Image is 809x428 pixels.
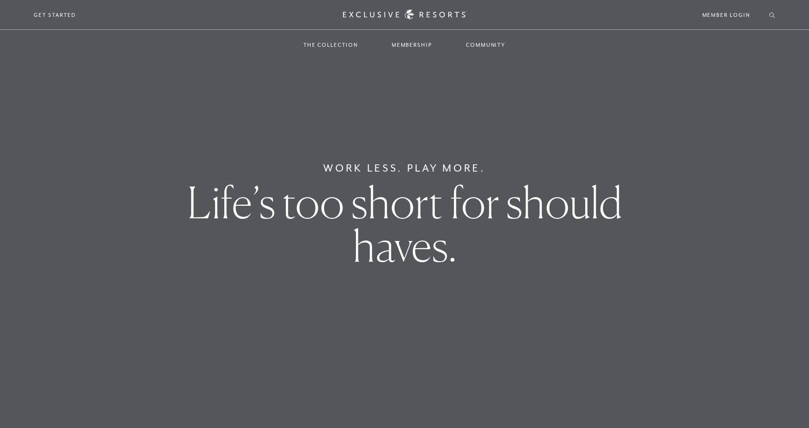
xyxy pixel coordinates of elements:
[382,31,442,59] a: Membership
[34,11,76,19] a: Get Started
[323,160,486,176] h6: Work Less. Play More.
[141,181,668,267] h1: Life’s too short for should haves.
[702,11,750,19] a: Member Login
[294,31,368,59] a: The Collection
[456,31,515,59] a: Community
